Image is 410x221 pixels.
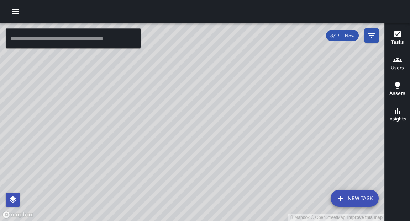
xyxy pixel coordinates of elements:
[364,28,379,43] button: Filters
[389,90,405,97] h6: Assets
[391,64,404,72] h6: Users
[331,190,379,207] button: New Task
[388,115,406,123] h6: Insights
[385,77,410,102] button: Assets
[326,33,359,39] span: 8/13 — Now
[385,26,410,51] button: Tasks
[391,38,404,46] h6: Tasks
[385,51,410,77] button: Users
[385,102,410,128] button: Insights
